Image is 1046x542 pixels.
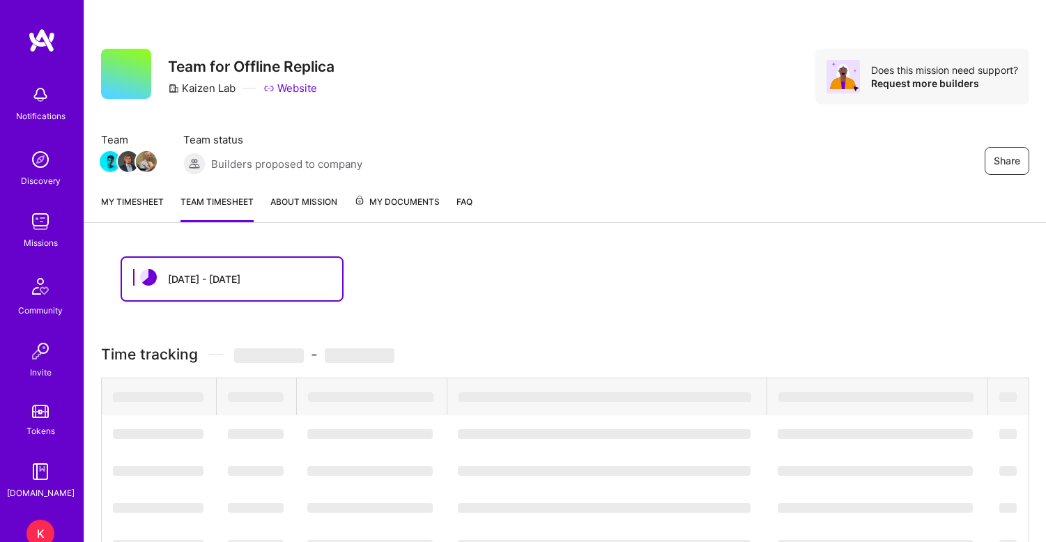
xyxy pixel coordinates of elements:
span: Team [101,132,155,147]
img: bell [26,81,54,109]
span: ‌ [458,503,751,513]
div: Tokens [26,424,55,438]
span: ‌ [778,466,973,476]
span: ‌ [113,503,203,513]
span: Builders proposed to company [211,157,362,171]
div: Invite [30,365,52,380]
span: ‌ [228,503,284,513]
div: Missions [24,235,58,250]
a: Team timesheet [180,194,254,222]
span: ‌ [459,392,751,402]
div: Discovery [21,173,61,188]
span: ‌ [778,429,973,439]
span: ‌ [228,392,284,402]
span: ‌ [999,429,1017,439]
a: Team Member Avatar [101,150,119,173]
img: tokens [32,405,49,418]
div: [DOMAIN_NAME] [7,486,75,500]
button: Share [985,147,1029,175]
a: Team Member Avatar [119,150,137,173]
a: My timesheet [101,194,164,222]
span: ‌ [778,503,973,513]
span: ‌ [307,429,433,439]
img: status icon [140,269,157,286]
div: Does this mission need support? [871,63,1018,77]
h3: Team for Offline Replica [168,58,334,75]
div: Kaizen Lab [168,81,236,95]
img: logo [28,28,56,53]
img: Community [24,270,57,303]
img: Avatar [826,60,860,93]
a: FAQ [456,194,472,222]
span: ‌ [228,429,284,439]
img: Team Member Avatar [136,151,157,172]
img: Builders proposed to company [183,153,206,175]
span: ‌ [113,392,203,402]
img: teamwork [26,208,54,235]
div: Notifications [16,109,66,123]
span: ‌ [113,466,203,476]
span: ‌ [999,503,1017,513]
span: ‌ [999,466,1017,476]
span: ‌ [113,429,203,439]
img: Team Member Avatar [100,151,121,172]
img: guide book [26,458,54,486]
span: Team status [183,132,362,147]
a: About Mission [270,194,337,222]
span: ‌ [325,348,394,363]
span: ‌ [307,466,433,476]
a: My Documents [354,194,440,222]
div: [DATE] - [DATE] [168,272,240,286]
span: ‌ [307,503,433,513]
div: Request more builders [871,77,1018,90]
a: Team Member Avatar [137,150,155,173]
span: ‌ [458,466,751,476]
img: Invite [26,337,54,365]
span: ‌ [228,466,284,476]
img: Team Member Avatar [118,151,139,172]
span: - [234,346,394,363]
div: Community [18,303,63,318]
span: ‌ [999,392,1017,402]
span: ‌ [458,429,751,439]
span: ‌ [778,392,974,402]
img: discovery [26,146,54,173]
span: ‌ [234,348,304,363]
span: My Documents [354,194,440,210]
a: Website [263,81,317,95]
i: icon CompanyGray [168,83,179,94]
h3: Time tracking [101,346,1029,363]
span: Share [994,154,1020,168]
span: ‌ [308,392,433,402]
